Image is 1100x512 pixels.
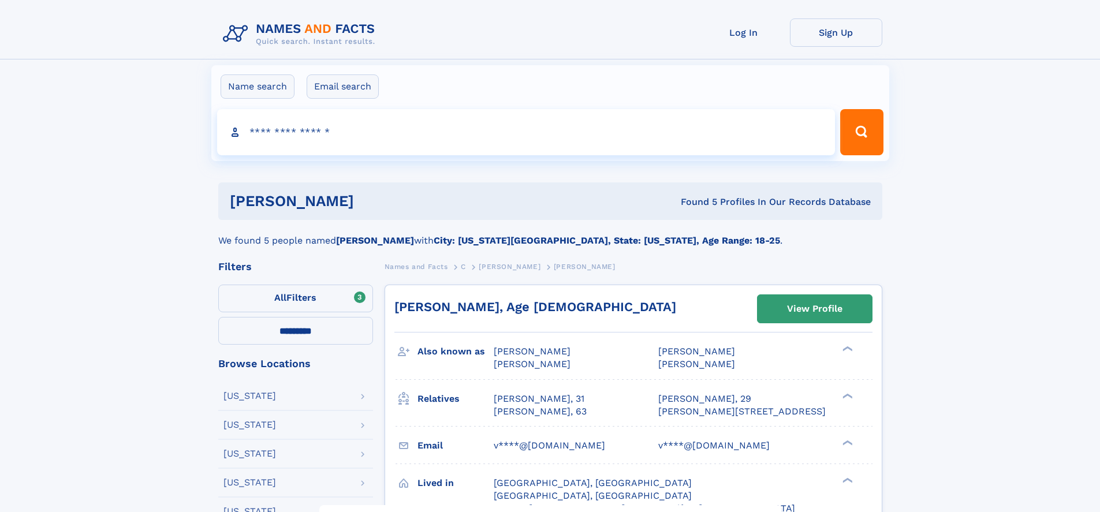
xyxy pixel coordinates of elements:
[479,259,540,274] a: [PERSON_NAME]
[218,261,373,272] div: Filters
[658,346,735,357] span: [PERSON_NAME]
[417,389,494,409] h3: Relatives
[554,263,616,271] span: [PERSON_NAME]
[840,109,883,155] button: Search Button
[840,345,853,353] div: ❯
[218,285,373,312] label: Filters
[494,393,584,405] a: [PERSON_NAME], 31
[223,391,276,401] div: [US_STATE]
[218,358,373,369] div: Browse Locations
[840,392,853,399] div: ❯
[698,18,790,47] a: Log In
[790,18,882,47] a: Sign Up
[494,346,570,357] span: [PERSON_NAME]
[223,420,276,429] div: [US_STATE]
[434,235,780,246] b: City: [US_STATE][GEOGRAPHIC_DATA], State: [US_STATE], Age Range: 18-25
[494,358,570,369] span: [PERSON_NAME]
[479,263,540,271] span: [PERSON_NAME]
[840,476,853,484] div: ❯
[223,478,276,487] div: [US_STATE]
[217,109,836,155] input: search input
[787,296,842,322] div: View Profile
[517,196,871,208] div: Found 5 Profiles In Our Records Database
[336,235,414,246] b: [PERSON_NAME]
[417,342,494,361] h3: Also known as
[461,259,466,274] a: C
[658,358,735,369] span: [PERSON_NAME]
[658,405,826,418] a: [PERSON_NAME][STREET_ADDRESS]
[307,74,379,99] label: Email search
[658,393,751,405] a: [PERSON_NAME], 29
[230,194,517,208] h1: [PERSON_NAME]
[223,449,276,458] div: [US_STATE]
[218,18,385,50] img: Logo Names and Facts
[274,292,286,303] span: All
[494,405,587,418] a: [PERSON_NAME], 63
[417,436,494,455] h3: Email
[385,259,448,274] a: Names and Facts
[394,300,676,314] a: [PERSON_NAME], Age [DEMOGRAPHIC_DATA]
[494,477,692,488] span: [GEOGRAPHIC_DATA], [GEOGRAPHIC_DATA]
[758,295,872,323] a: View Profile
[494,490,692,501] span: [GEOGRAPHIC_DATA], [GEOGRAPHIC_DATA]
[417,473,494,493] h3: Lived in
[840,439,853,446] div: ❯
[461,263,466,271] span: C
[221,74,294,99] label: Name search
[218,220,882,248] div: We found 5 people named with .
